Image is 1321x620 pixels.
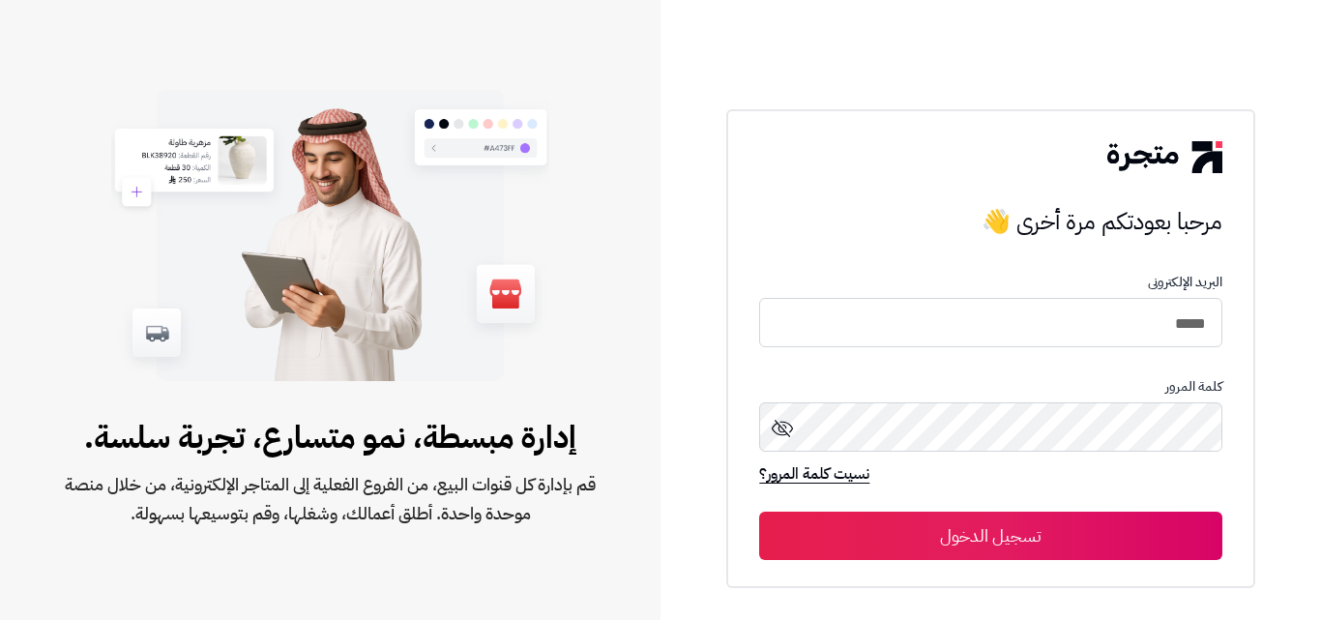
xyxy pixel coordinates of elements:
[62,414,599,460] span: إدارة مبسطة، نمو متسارع، تجربة سلسة.
[759,275,1221,290] p: البريد الإلكترونى
[759,512,1221,560] button: تسجيل الدخول
[1107,141,1221,172] img: logo-2.png
[759,379,1221,395] p: كلمة المرور
[759,202,1221,241] h3: مرحبا بعودتكم مرة أخرى 👋
[62,470,599,528] span: قم بإدارة كل قنوات البيع، من الفروع الفعلية إلى المتاجر الإلكترونية، من خلال منصة موحدة واحدة. أط...
[759,462,869,489] a: نسيت كلمة المرور؟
